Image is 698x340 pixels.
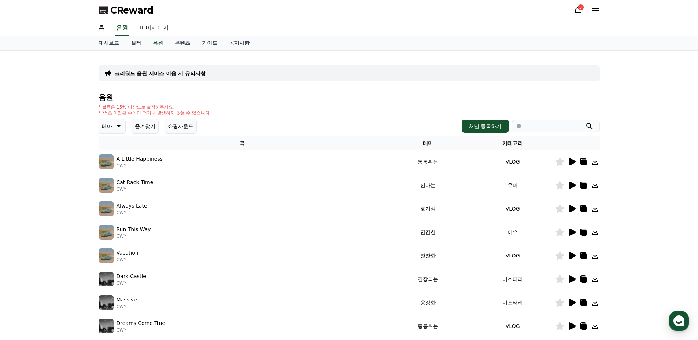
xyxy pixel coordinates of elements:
[165,119,197,134] button: 쇼핑사운드
[578,4,584,10] div: 3
[150,36,166,50] a: 음원
[470,244,555,267] td: VLOG
[117,155,163,163] p: A Little Happiness
[470,173,555,197] td: 유머
[113,244,122,249] span: 설정
[23,244,27,249] span: 홈
[99,154,114,169] img: music
[386,136,470,150] th: 테마
[117,179,154,186] p: Cat Rack Time
[117,296,137,304] p: Massive
[48,233,95,251] a: 대화
[99,4,154,16] a: CReward
[470,220,555,244] td: 이슈
[95,233,141,251] a: 설정
[573,6,582,15] a: 3
[470,267,555,291] td: 미스터리
[117,210,147,216] p: CWY
[99,119,126,134] button: 테마
[470,197,555,220] td: VLOG
[470,136,555,150] th: 카테고리
[117,273,146,280] p: Dark Castle
[117,249,139,257] p: Vacation
[115,70,206,77] a: 크리워드 음원 서비스 이용 시 유의사항
[386,173,470,197] td: 신나는
[99,136,386,150] th: 곡
[134,21,175,36] a: 마이페이지
[386,314,470,338] td: 통통튀는
[117,226,151,233] p: Run This Way
[99,104,211,110] p: * 볼륨은 15% 이상으로 설정해주세요.
[117,327,166,333] p: CWY
[386,197,470,220] td: 호기심
[93,36,125,50] a: 대시보드
[99,319,114,333] img: music
[470,150,555,173] td: VLOG
[117,202,147,210] p: Always Late
[117,304,137,310] p: CWY
[132,119,159,134] button: 즐겨찾기
[470,291,555,314] td: 미스터리
[386,291,470,314] td: 웅장한
[169,36,196,50] a: 콘텐츠
[470,314,555,338] td: VLOG
[67,244,76,250] span: 대화
[386,150,470,173] td: 통통튀는
[110,4,154,16] span: CReward
[196,36,223,50] a: 가이드
[386,220,470,244] td: 잔잔한
[99,225,114,240] img: music
[117,186,154,192] p: CWY
[93,21,110,36] a: 홈
[99,272,114,286] img: music
[125,36,147,50] a: 실적
[99,178,114,193] img: music
[462,120,509,133] button: 채널 등록하기
[117,163,163,169] p: CWY
[117,257,139,263] p: CWY
[99,110,211,116] p: * 35초 미만은 수익이 적거나 발생하지 않을 수 있습니다.
[386,267,470,291] td: 긴장되는
[223,36,255,50] a: 공지사항
[117,319,166,327] p: Dreams Come True
[2,233,48,251] a: 홈
[99,248,114,263] img: music
[99,201,114,216] img: music
[115,21,129,36] a: 음원
[386,244,470,267] td: 잔잔한
[117,280,146,286] p: CWY
[99,93,600,101] h4: 음원
[102,121,112,131] p: 테마
[117,233,151,239] p: CWY
[99,295,114,310] img: music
